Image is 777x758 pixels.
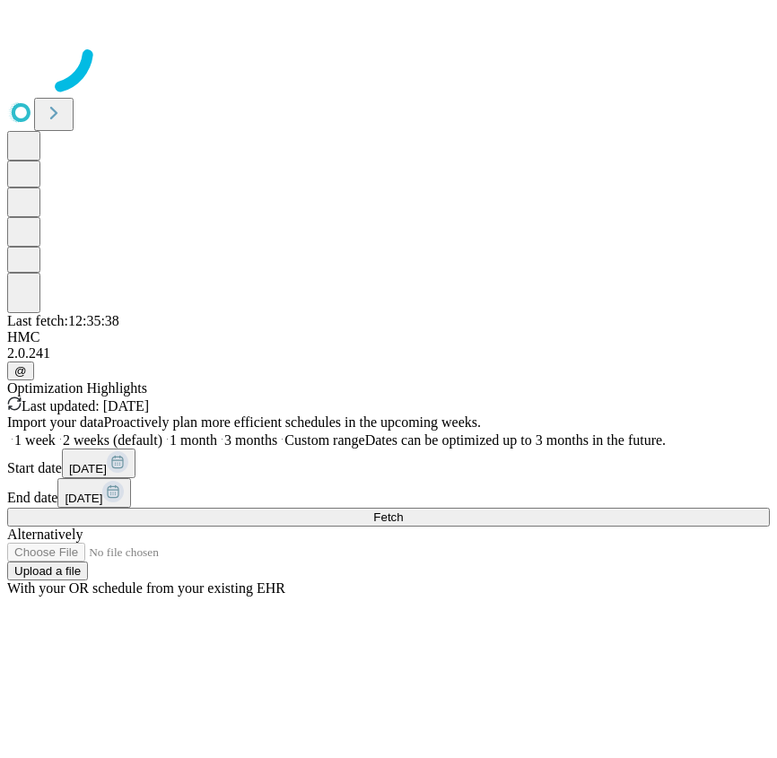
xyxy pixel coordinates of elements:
[7,362,34,380] button: @
[104,414,481,430] span: Proactively plan more efficient schedules in the upcoming weeks.
[170,432,217,448] span: 1 month
[57,478,131,508] button: [DATE]
[7,449,770,478] div: Start date
[284,432,364,448] span: Custom range
[62,449,135,478] button: [DATE]
[7,527,83,542] span: Alternatively
[69,462,107,475] span: [DATE]
[365,432,666,448] span: Dates can be optimized up to 3 months in the future.
[7,380,147,396] span: Optimization Highlights
[22,398,149,414] span: Last updated: [DATE]
[7,508,770,527] button: Fetch
[7,562,88,580] button: Upload a file
[14,364,27,378] span: @
[63,432,162,448] span: 2 weeks (default)
[7,313,119,328] span: Last fetch: 12:35:38
[14,432,56,448] span: 1 week
[7,345,770,362] div: 2.0.241
[7,580,285,596] span: With your OR schedule from your existing EHR
[7,414,104,430] span: Import your data
[7,478,770,508] div: End date
[7,329,770,345] div: HMC
[224,432,277,448] span: 3 months
[65,492,102,505] span: [DATE]
[373,510,403,524] span: Fetch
